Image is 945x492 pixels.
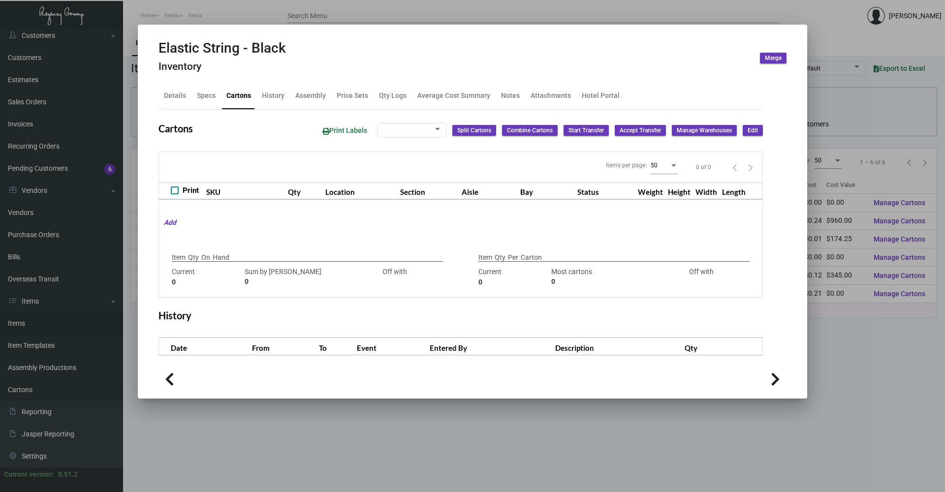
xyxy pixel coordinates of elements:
[226,91,251,101] div: Cartons
[693,183,720,200] th: Width
[568,126,604,135] span: Start Transfer
[158,309,191,321] h2: History
[295,91,326,101] div: Assembly
[337,91,368,101] div: Price Sets
[379,91,407,101] div: Qty Logs
[727,159,743,175] button: Previous page
[417,91,490,101] div: Average Cost Summary
[575,183,635,200] th: Status
[322,126,367,134] span: Print Labels
[250,338,316,355] th: From
[651,162,658,169] span: 50
[551,267,662,287] div: Most cartons
[760,53,787,63] button: Merge
[158,40,286,57] h2: Elastic String - Black
[765,54,782,62] span: Merge
[158,123,193,134] h2: Cartons
[743,159,758,175] button: Next page
[531,91,571,101] div: Attachments
[354,338,427,355] th: Event
[564,125,609,136] button: Start Transfer
[159,217,176,228] mat-hint: Add
[183,184,199,196] span: Print
[667,267,735,287] div: Off with
[204,183,285,200] th: SKU
[452,125,496,136] button: Split Cartons
[4,469,54,480] div: Current version:
[172,252,186,263] p: Item
[58,469,78,480] div: 0.51.2
[158,61,286,73] h4: Inventory
[201,252,210,263] p: On
[478,267,546,287] div: Current
[361,267,429,287] div: Off with
[518,183,575,200] th: Bay
[665,183,693,200] th: Height
[197,91,216,101] div: Specs
[682,338,762,355] th: Qty
[172,267,240,287] div: Current
[323,183,398,200] th: Location
[696,163,711,172] div: 0 of 0
[457,126,491,135] span: Split Cartons
[245,267,356,287] div: Sum by [PERSON_NAME]
[635,183,665,200] th: Weight
[521,252,542,263] p: Carton
[159,338,250,355] th: Date
[495,252,505,263] p: Qty
[315,122,375,140] button: Print Labels
[615,125,666,136] button: Accept Transfer
[285,183,323,200] th: Qty
[553,338,683,355] th: Description
[478,252,492,263] p: Item
[501,91,520,101] div: Notes
[188,252,199,263] p: Qty
[651,161,678,169] mat-select: Items per page:
[427,338,553,355] th: Entered By
[213,252,229,263] p: Hand
[316,338,354,355] th: To
[743,125,763,136] button: Edit
[398,183,459,200] th: Section
[507,126,553,135] span: Combine Cartons
[164,91,186,101] div: Details
[672,125,737,136] button: Manage Warehouses
[677,126,732,135] span: Manage Warehouses
[748,126,758,135] span: Edit
[502,125,558,136] button: Combine Cartons
[606,161,647,170] div: Items per page:
[582,91,620,101] div: Hotel Portal
[508,252,518,263] p: Per
[620,126,661,135] span: Accept Transfer
[720,183,748,200] th: Length
[262,91,284,101] div: History
[459,183,518,200] th: Aisle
